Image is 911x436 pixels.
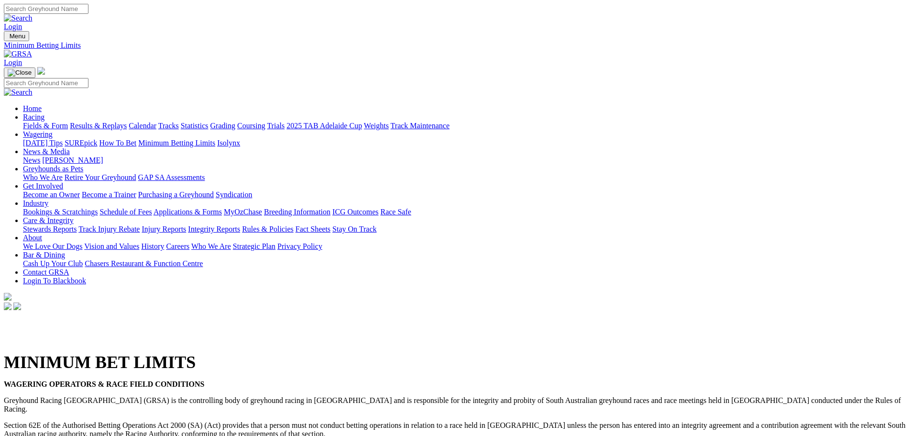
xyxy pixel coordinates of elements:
div: News & Media [23,156,907,165]
img: logo-grsa-white.png [37,67,45,75]
a: Careers [166,242,189,250]
strong: WAGERING OPERATORS & RACE FIELD CONDITIONS [4,380,204,388]
img: Search [4,14,33,22]
span: Menu [10,33,25,40]
img: facebook.svg [4,302,11,310]
a: Care & Integrity [23,216,74,224]
a: Bar & Dining [23,251,65,259]
a: About [23,234,42,242]
a: Chasers Restaurant & Function Centre [85,259,203,268]
a: Become a Trainer [82,190,136,199]
a: Stewards Reports [23,225,77,233]
a: [DATE] Tips [23,139,63,147]
a: Login To Blackbook [23,277,86,285]
a: Privacy Policy [277,242,322,250]
div: Greyhounds as Pets [23,173,907,182]
a: Trials [267,122,285,130]
a: Syndication [216,190,252,199]
input: Search [4,78,88,88]
a: News [23,156,40,164]
a: Strategic Plan [233,242,275,250]
img: GRSA [4,50,32,58]
a: Coursing [237,122,265,130]
a: Racing [23,113,44,121]
a: Weights [364,122,389,130]
a: Greyhounds as Pets [23,165,83,173]
a: Fact Sheets [296,225,330,233]
a: Isolynx [217,139,240,147]
a: Minimum Betting Limits [138,139,215,147]
a: Wagering [23,130,53,138]
a: 2025 TAB Adelaide Cup [286,122,362,130]
a: Fields & Form [23,122,68,130]
input: Search [4,4,88,14]
div: Racing [23,122,907,130]
img: Close [8,69,32,77]
a: Track Maintenance [391,122,450,130]
p: Greyhound Racing [GEOGRAPHIC_DATA] (GRSA) is the controlling body of greyhound racing in [GEOGRAP... [4,396,907,414]
a: Become an Owner [23,190,80,199]
a: Results & Replays [70,122,127,130]
img: twitter.svg [13,302,21,310]
a: SUREpick [65,139,97,147]
a: Cash Up Your Club [23,259,83,268]
button: Toggle navigation [4,67,35,78]
a: Race Safe [380,208,411,216]
a: ICG Outcomes [332,208,378,216]
a: Statistics [181,122,209,130]
a: Minimum Betting Limits [4,41,907,50]
div: Wagering [23,139,907,147]
a: News & Media [23,147,70,156]
a: Login [4,22,22,31]
div: About [23,242,907,251]
a: GAP SA Assessments [138,173,205,181]
a: Login [4,58,22,67]
a: Track Injury Rebate [78,225,140,233]
a: Schedule of Fees [99,208,152,216]
div: Industry [23,208,907,216]
a: Who We Are [23,173,63,181]
a: We Love Our Dogs [23,242,82,250]
a: MyOzChase [224,208,262,216]
a: Rules & Policies [242,225,294,233]
a: Stay On Track [332,225,376,233]
img: Search [4,88,33,97]
a: Injury Reports [142,225,186,233]
a: Purchasing a Greyhound [138,190,214,199]
a: Tracks [158,122,179,130]
a: Get Involved [23,182,63,190]
a: Home [23,104,42,112]
a: Calendar [129,122,156,130]
img: logo-grsa-white.png [4,293,11,301]
div: Bar & Dining [23,259,907,268]
button: Toggle navigation [4,31,29,41]
a: Industry [23,199,48,207]
a: History [141,242,164,250]
a: Breeding Information [264,208,330,216]
div: Care & Integrity [23,225,907,234]
a: Integrity Reports [188,225,240,233]
a: Grading [210,122,235,130]
a: [PERSON_NAME] [42,156,103,164]
a: Vision and Values [84,242,139,250]
a: Bookings & Scratchings [23,208,98,216]
div: Get Involved [23,190,907,199]
a: Applications & Forms [154,208,222,216]
a: Contact GRSA [23,268,69,276]
a: Who We Are [191,242,231,250]
strong: MINIMUM BET LIMITS [4,353,196,372]
a: How To Bet [99,139,137,147]
a: Retire Your Greyhound [65,173,136,181]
